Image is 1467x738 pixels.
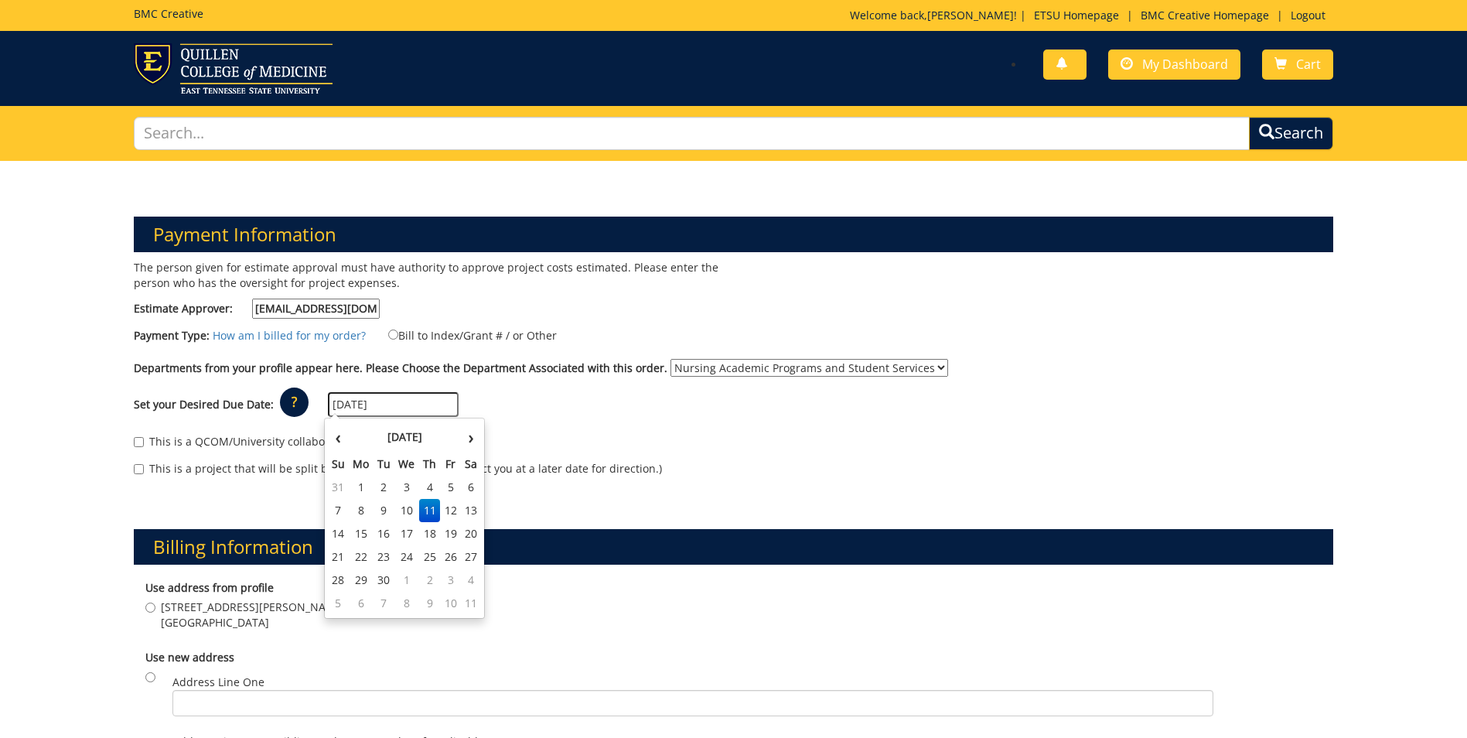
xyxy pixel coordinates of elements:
[134,117,1250,150] input: Search...
[419,453,441,476] th: Th
[461,453,481,476] th: Sa
[394,499,419,522] td: 10
[419,569,441,592] td: 2
[419,499,441,522] td: 11
[394,592,419,615] td: 8
[134,437,144,447] input: This is a QCOM/University collaborative project.
[349,522,374,545] td: 15
[1133,8,1277,22] a: BMC Creative Homepage
[1262,50,1333,80] a: Cart
[1142,56,1228,73] span: My Dashboard
[461,476,481,499] td: 6
[172,675,1213,716] label: Address Line One
[349,476,374,499] td: 1
[134,260,722,291] p: The person given for estimate approval must have authority to approve project costs estimated. Pl...
[134,43,333,94] img: ETSU logo
[374,592,395,615] td: 7
[374,569,395,592] td: 30
[388,330,398,340] input: Bill to Index/Grant # / or Other
[328,592,349,615] td: 5
[419,545,441,569] td: 25
[374,476,395,499] td: 2
[440,499,461,522] td: 12
[349,545,374,569] td: 22
[374,499,395,522] td: 9
[328,392,459,417] input: MM/DD/YYYY
[134,360,667,376] label: Departments from your profile appear here. Please Choose the Department Associated with this order.
[369,326,557,343] label: Bill to Index/Grant # / or Other
[394,522,419,545] td: 17
[419,476,441,499] td: 4
[145,580,274,595] b: Use address from profile
[440,569,461,592] td: 3
[134,397,274,412] label: Set your Desired Due Date:
[440,476,461,499] td: 5
[134,8,203,19] h5: BMC Creative
[394,569,419,592] td: 1
[461,499,481,522] td: 13
[1249,117,1333,150] button: Search
[134,328,210,343] label: Payment Type:
[1283,8,1333,22] a: Logout
[349,569,374,592] td: 29
[927,8,1014,22] a: [PERSON_NAME]
[134,461,662,477] label: This is a project that will be split billed. (BMC Creative will contact you at a later date for d...
[328,569,349,592] td: 28
[1026,8,1127,22] a: ETSU Homepage
[134,299,380,319] label: Estimate Approver:
[328,499,349,522] td: 7
[161,600,346,615] span: [STREET_ADDRESS][PERSON_NAME]
[440,453,461,476] th: Fr
[172,690,1213,716] input: Address Line One
[145,650,234,665] b: Use new address
[850,8,1333,23] p: Welcome back, ! | | |
[349,592,374,615] td: 6
[1108,50,1240,80] a: My Dashboard
[394,545,419,569] td: 24
[349,453,374,476] th: Mo
[161,615,346,630] span: [GEOGRAPHIC_DATA]
[394,476,419,499] td: 3
[328,453,349,476] th: Su
[419,522,441,545] td: 18
[374,545,395,569] td: 23
[440,522,461,545] td: 19
[328,522,349,545] td: 14
[280,388,309,417] p: ?
[440,592,461,615] td: 10
[145,603,155,613] input: [STREET_ADDRESS][PERSON_NAME] [GEOGRAPHIC_DATA]
[374,522,395,545] td: 16
[349,499,374,522] td: 8
[252,299,380,319] input: Estimate Approver:
[461,569,481,592] td: 4
[374,453,395,476] th: Tu
[328,422,349,453] th: ‹
[349,422,461,453] th: [DATE]
[461,422,481,453] th: ›
[328,476,349,499] td: 31
[134,464,144,474] input: This is a project that will be split billed. (BMC Creative will contact you at a later date for d...
[394,453,419,476] th: We
[328,545,349,569] td: 21
[461,545,481,569] td: 27
[134,529,1333,565] h3: Billing Information
[461,592,481,615] td: 11
[134,434,397,449] label: This is a QCOM/University collaborative project.
[134,217,1333,252] h3: Payment Information
[440,545,461,569] td: 26
[419,592,441,615] td: 9
[1296,56,1321,73] span: Cart
[213,328,366,343] a: How am I billed for my order?
[461,522,481,545] td: 20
